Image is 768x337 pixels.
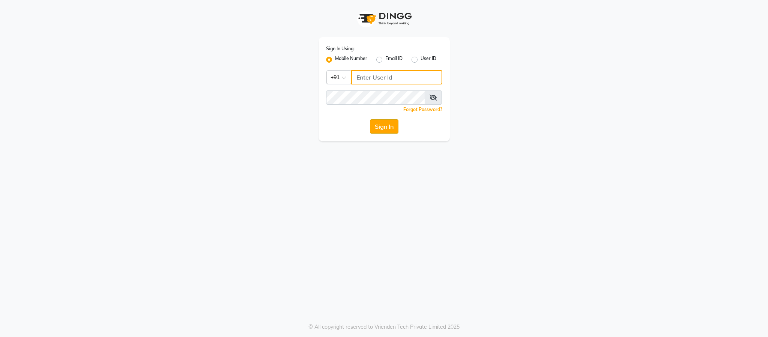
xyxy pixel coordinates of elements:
label: User ID [421,55,436,64]
label: Sign In Using: [326,45,355,52]
a: Forgot Password? [403,107,442,112]
label: Email ID [385,55,403,64]
input: Username [326,90,425,105]
label: Mobile Number [335,55,367,64]
img: logo1.svg [354,8,414,30]
input: Username [351,70,442,84]
button: Sign In [370,119,398,134]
